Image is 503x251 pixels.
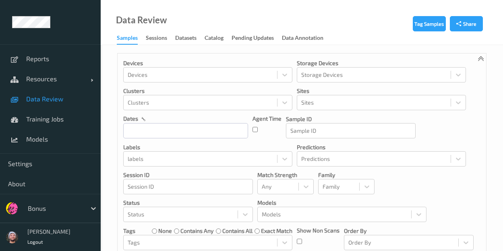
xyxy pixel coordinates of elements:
[282,33,331,44] a: Data Annotation
[261,227,292,235] label: exact match
[318,171,375,179] p: Family
[123,199,253,207] p: Status
[297,143,466,151] p: Predictions
[117,33,146,45] a: Samples
[175,33,205,44] a: Datasets
[253,115,282,123] p: Agent Time
[297,87,466,95] p: Sites
[158,227,172,235] label: none
[205,33,232,44] a: Catalog
[297,226,339,235] p: Show Non Scans
[123,59,292,67] p: Devices
[232,34,274,44] div: Pending Updates
[116,16,167,24] div: Data Review
[257,171,314,179] p: Match Strength
[123,87,292,95] p: Clusters
[123,171,253,179] p: Session ID
[123,227,135,235] p: Tags
[205,34,224,44] div: Catalog
[175,34,197,44] div: Datasets
[282,34,323,44] div: Data Annotation
[146,33,175,44] a: Sessions
[123,143,292,151] p: labels
[222,227,253,235] label: contains all
[297,59,466,67] p: Storage Devices
[232,33,282,44] a: Pending Updates
[180,227,213,235] label: contains any
[257,199,426,207] p: Models
[413,16,446,31] button: Tag Samples
[117,34,138,45] div: Samples
[146,34,167,44] div: Sessions
[123,115,138,123] p: dates
[286,115,416,123] p: Sample ID
[450,16,483,31] button: Share
[344,227,474,235] p: Order By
